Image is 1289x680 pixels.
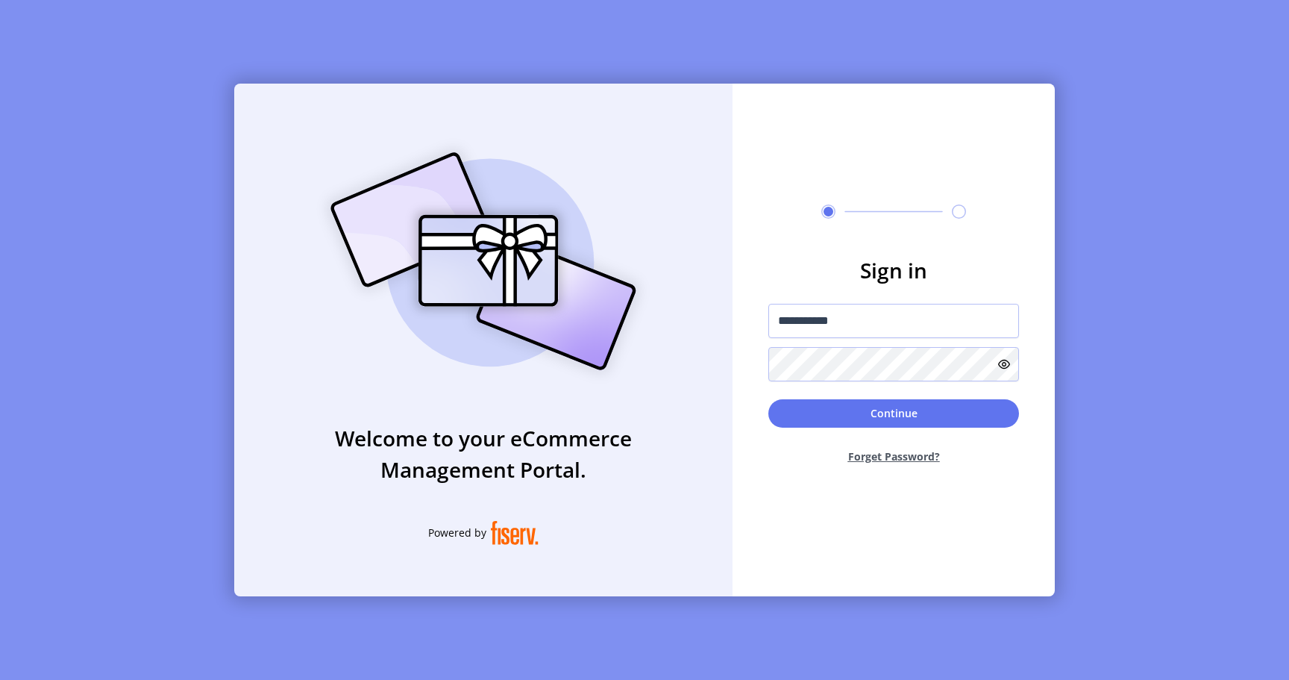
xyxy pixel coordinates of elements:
span: Powered by [428,525,486,540]
button: Continue [768,399,1019,428]
h3: Sign in [768,255,1019,286]
img: card_Illustration.svg [308,136,659,387]
h3: Welcome to your eCommerce Management Portal. [234,422,733,485]
button: Forget Password? [768,437,1019,476]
